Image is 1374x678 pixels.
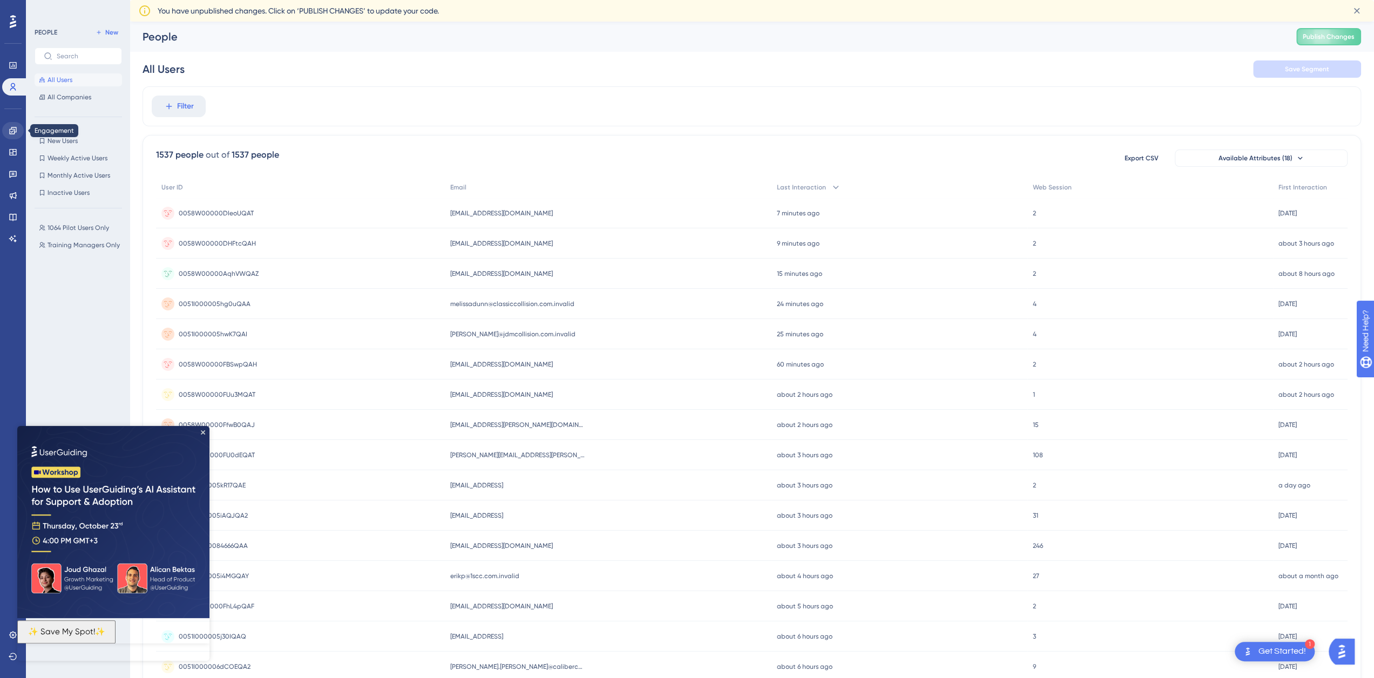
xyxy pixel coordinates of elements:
span: Publish Changes [1303,32,1355,41]
span: melissadunn@classiccollision.com.invalid [450,300,574,308]
span: [PERSON_NAME][EMAIL_ADDRESS][PERSON_NAME][DOMAIN_NAME] [450,451,585,459]
time: [DATE] [1278,633,1297,640]
span: First Interaction [1278,183,1327,192]
img: launcher-image-alternative-text [1241,645,1254,658]
button: All Companies [35,91,122,104]
time: about 6 hours ago [777,633,832,640]
span: 2 [1033,269,1036,278]
span: 3 [1033,632,1036,641]
span: [EMAIL_ADDRESS][DOMAIN_NAME] [450,390,553,399]
span: 246 [1033,541,1043,550]
iframe: UserGuiding AI Assistant Launcher [1329,635,1361,668]
span: 9 [1033,662,1036,671]
button: Filter [152,96,206,117]
span: [EMAIL_ADDRESS][DOMAIN_NAME] [450,602,553,611]
button: 1064 Pilot Users Only [35,221,128,234]
button: New [92,26,122,39]
span: 0051I0000084666QAA [179,541,248,550]
time: [DATE] [1278,421,1297,429]
span: 0051I000005j30IQAQ [179,632,246,641]
button: Publish Changes [1296,28,1361,45]
span: [PERSON_NAME].[PERSON_NAME]@calibercollision.com.invalid [450,662,585,671]
div: Open Get Started! checklist, remaining modules: 1 [1235,642,1315,661]
span: 15 [1033,421,1039,429]
span: [EMAIL_ADDRESS][DOMAIN_NAME] [450,541,553,550]
input: Search [57,52,113,60]
span: Weekly Active Users [48,154,107,162]
button: New Users [35,134,122,147]
time: [DATE] [1278,663,1297,670]
time: 25 minutes ago [777,330,823,338]
span: 0051I000005i4MGQAY [179,572,249,580]
span: 0058W00000FBSwpQAH [179,360,257,369]
time: [DATE] [1278,330,1297,338]
span: New [105,28,118,37]
button: Training Managers Only [35,239,128,252]
time: [DATE] [1278,300,1297,308]
span: 0058W00000AqhVWQAZ [179,269,259,278]
time: [DATE] [1278,451,1297,459]
span: New Users [48,137,78,145]
span: User ID [161,183,183,192]
div: Close Preview [184,4,188,9]
time: 60 minutes ago [777,361,824,368]
time: 7 minutes ago [777,209,820,217]
time: about 3 hours ago [777,542,832,550]
div: out of [206,148,229,161]
time: [DATE] [1278,542,1297,550]
time: [DATE] [1278,512,1297,519]
span: 0058W00000FhL4pQAF [179,602,254,611]
time: about 3 hours ago [1278,240,1334,247]
time: about 3 hours ago [777,451,832,459]
time: 24 minutes ago [777,300,823,308]
span: 0051I000006dCOEQA2 [179,662,251,671]
span: 0058W00000DIeoUQAT [179,209,254,218]
time: about 8 hours ago [1278,270,1335,277]
span: [EMAIL_ADDRESS][DOMAIN_NAME] [450,269,553,278]
time: about 3 hours ago [777,482,832,489]
div: 1 [1305,639,1315,649]
time: [DATE] [1278,602,1297,610]
span: 0051I000005hwK7QAI [179,330,247,338]
time: about 2 hours ago [777,421,832,429]
span: You have unpublished changes. Click on ‘PUBLISH CHANGES’ to update your code. [158,4,439,17]
button: All Users [35,73,122,86]
span: Available Attributes (18) [1219,154,1292,162]
time: about 4 hours ago [777,572,833,580]
span: [EMAIL_ADDRESS][DOMAIN_NAME] [450,360,553,369]
span: 0058W00000FfwB0QAJ [179,421,255,429]
time: about 5 hours ago [777,602,833,610]
span: 31 [1033,511,1038,520]
span: 4 [1033,330,1037,338]
span: 0058W00000FU0dEQAT [179,451,255,459]
span: Inactive Users [48,188,90,197]
time: about 3 hours ago [777,512,832,519]
span: [EMAIL_ADDRESS][PERSON_NAME][DOMAIN_NAME] [450,421,585,429]
button: Inactive Users [35,186,122,199]
span: 2 [1033,239,1036,248]
span: Need Help? [25,3,67,16]
span: Last Interaction [777,183,826,192]
span: 0058W00000FUu3MQAT [179,390,255,399]
time: about 2 hours ago [777,391,832,398]
span: 0058W00000DHFtcQAH [179,239,256,248]
span: [EMAIL_ADDRESS][DOMAIN_NAME] [450,239,553,248]
span: [EMAIL_ADDRESS][DOMAIN_NAME] [450,209,553,218]
div: All Users [143,62,185,77]
span: 4 [1033,300,1037,308]
time: about a month ago [1278,572,1338,580]
div: PEOPLE [35,28,57,37]
div: People [143,29,1269,44]
span: 2 [1033,481,1036,490]
button: Save Segment [1253,60,1361,78]
button: Available Attributes (18) [1175,150,1348,167]
span: [EMAIL_ADDRESS] [450,511,503,520]
time: [DATE] [1278,209,1297,217]
span: 2 [1033,602,1036,611]
button: Weekly Active Users [35,152,122,165]
span: Save Segment [1285,65,1329,73]
span: 2 [1033,360,1036,369]
span: Filter [177,100,194,113]
span: 0051I000005iAQJQA2 [179,511,248,520]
